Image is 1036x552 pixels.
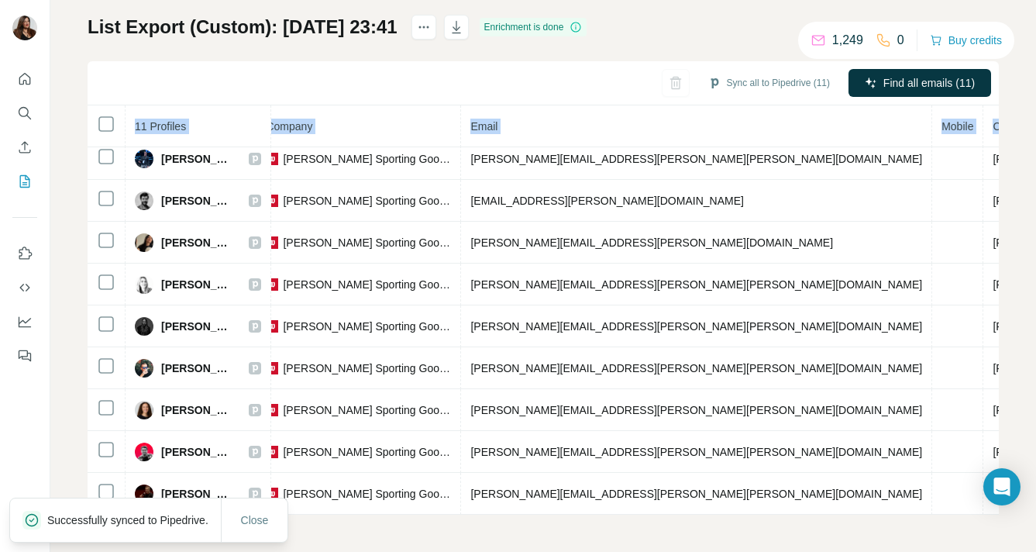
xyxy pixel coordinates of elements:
span: Email [470,120,497,133]
img: company-logo [266,362,278,374]
button: Feedback [12,342,37,370]
p: Successfully synced to Pipedrive. [47,512,221,528]
span: [PERSON_NAME] Sporting Goods Co. [283,277,451,292]
span: [PERSON_NAME] [161,361,233,376]
img: Avatar [135,443,153,461]
span: [PERSON_NAME] [161,402,233,418]
span: [PERSON_NAME] [161,277,233,292]
span: Mobile [941,120,973,133]
button: Search [12,99,37,127]
span: [PERSON_NAME] Sporting Goods Co. [283,361,451,376]
span: Find all emails (11) [883,75,975,91]
span: [PERSON_NAME][EMAIL_ADDRESS][PERSON_NAME][PERSON_NAME][DOMAIN_NAME] [470,153,922,165]
span: [PERSON_NAME] Sporting Goods Co. [283,235,451,250]
img: Avatar [135,150,153,168]
span: [PERSON_NAME][EMAIL_ADDRESS][PERSON_NAME][DOMAIN_NAME] [470,236,833,249]
span: [PERSON_NAME][EMAIL_ADDRESS][PERSON_NAME][PERSON_NAME][DOMAIN_NAME] [470,320,922,333]
img: Avatar [135,233,153,252]
span: [PERSON_NAME][EMAIL_ADDRESS][PERSON_NAME][PERSON_NAME][DOMAIN_NAME] [470,362,922,374]
span: [PERSON_NAME][EMAIL_ADDRESS][PERSON_NAME][PERSON_NAME][DOMAIN_NAME] [470,488,922,500]
div: Enrichment is done [480,18,587,36]
img: company-logo [266,278,278,291]
button: actions [411,15,436,40]
span: [PERSON_NAME] Sporting Goods Co. [283,319,451,334]
img: company-logo [266,320,278,333]
span: [PERSON_NAME] [161,486,234,502]
h1: List Export (Custom): [DATE] 23:41 [88,15,398,40]
button: Enrich CSV [12,133,37,161]
button: Close [230,506,280,534]
img: Avatar [135,317,153,336]
span: [PERSON_NAME][EMAIL_ADDRESS][PERSON_NAME][PERSON_NAME][DOMAIN_NAME] [470,404,922,416]
span: [PERSON_NAME] Sporting Goods Co. [283,193,451,209]
span: [PERSON_NAME] Sporting Goods Co. [283,486,451,502]
button: Find all emails (11) [848,69,991,97]
img: Avatar [135,191,153,210]
img: company-logo [266,488,278,500]
div: Open Intercom Messenger [983,468,1021,505]
button: Use Surfe on LinkedIn [12,240,37,267]
img: Avatar [135,485,153,503]
span: [PERSON_NAME] Sporting Goods Co. [283,151,451,167]
span: [PERSON_NAME] [161,444,233,460]
span: [PERSON_NAME] Sporting Goods Co. [283,402,451,418]
img: company-logo [266,195,278,207]
button: Quick start [12,65,37,93]
span: [PERSON_NAME] [161,319,233,334]
p: 0 [897,31,904,50]
span: [PERSON_NAME] [161,193,233,209]
img: Avatar [12,16,37,40]
button: Use Surfe API [12,274,37,302]
img: company-logo [266,153,278,165]
button: Sync all to Pipedrive (11) [697,71,841,95]
span: [PERSON_NAME][EMAIL_ADDRESS][PERSON_NAME][PERSON_NAME][DOMAIN_NAME] [470,278,922,291]
span: [PERSON_NAME][EMAIL_ADDRESS][PERSON_NAME][PERSON_NAME][DOMAIN_NAME] [470,446,922,458]
span: [PERSON_NAME] [161,235,233,250]
img: Avatar [135,275,153,294]
img: company-logo [266,236,278,249]
span: 11 Profiles [135,120,186,133]
img: Avatar [135,359,153,378]
span: Company [266,120,312,133]
img: Avatar [135,401,153,419]
img: company-logo [266,446,278,458]
span: Close [241,512,269,528]
button: My lists [12,167,37,195]
span: [PERSON_NAME] [161,151,233,167]
span: [EMAIL_ADDRESS][PERSON_NAME][DOMAIN_NAME] [470,195,743,207]
button: Buy credits [930,29,1002,51]
button: Dashboard [12,308,37,336]
span: [PERSON_NAME] Sporting Goods Co. [283,444,451,460]
img: company-logo [266,404,278,416]
p: 1,249 [832,31,863,50]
